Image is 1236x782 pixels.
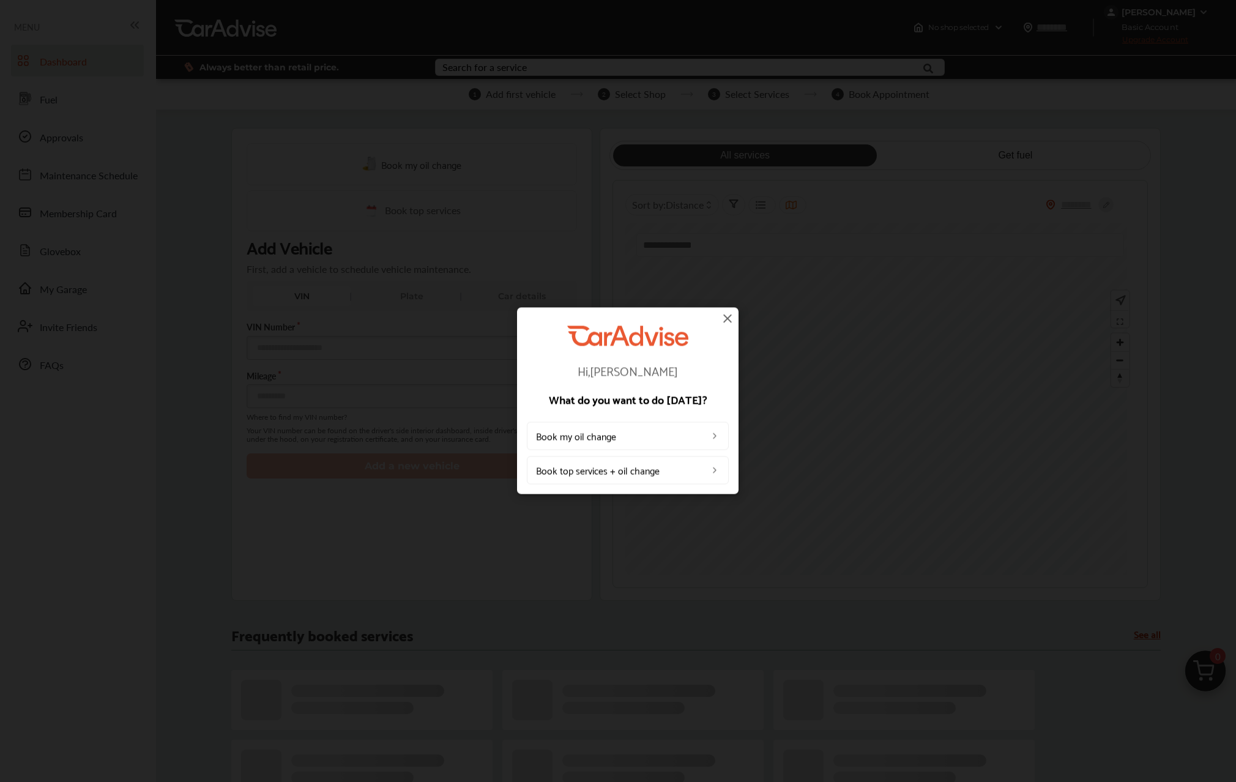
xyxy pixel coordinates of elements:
p: What do you want to do [DATE]? [527,394,729,405]
img: CarAdvise Logo [567,326,688,346]
a: Book my oil change [527,422,729,450]
img: close-icon.a004319c.svg [720,311,735,326]
p: Hi, [PERSON_NAME] [527,365,729,377]
img: left_arrow_icon.0f472efe.svg [710,466,720,475]
img: left_arrow_icon.0f472efe.svg [710,431,720,441]
a: Book top services + oil change [527,456,729,485]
